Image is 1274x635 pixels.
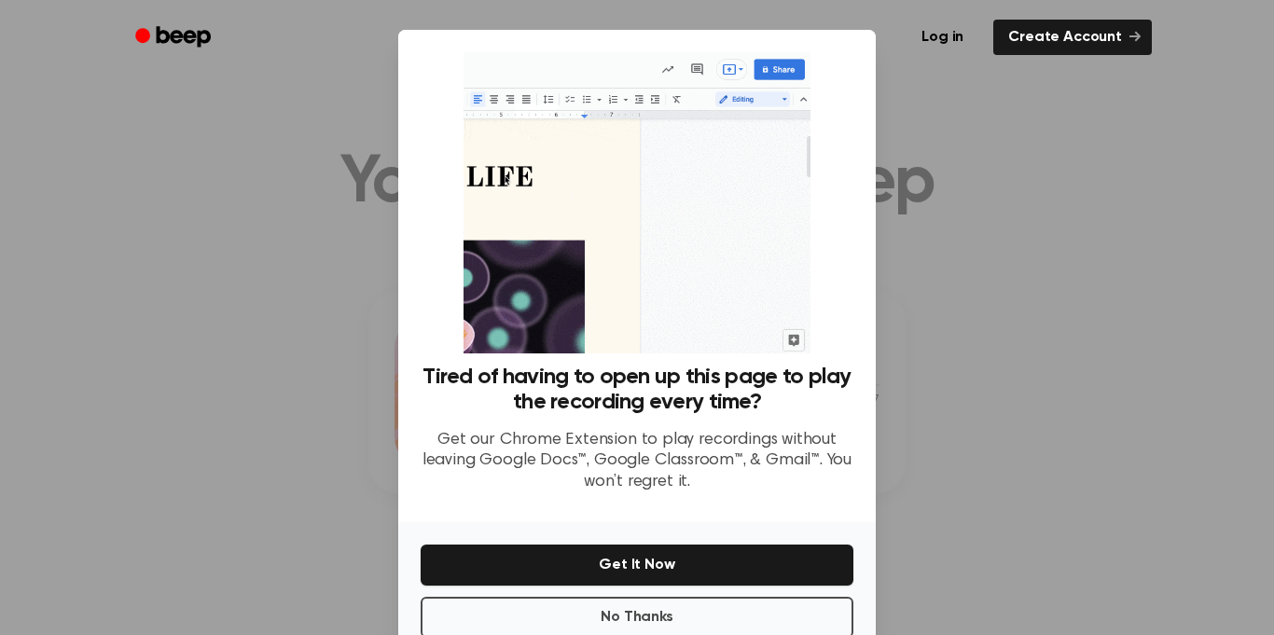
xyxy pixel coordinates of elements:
[464,52,810,353] img: Beep extension in action
[993,20,1152,55] a: Create Account
[122,20,228,56] a: Beep
[421,430,853,493] p: Get our Chrome Extension to play recordings without leaving Google Docs™, Google Classroom™, & Gm...
[421,545,853,586] button: Get It Now
[903,16,982,59] a: Log in
[421,365,853,415] h3: Tired of having to open up this page to play the recording every time?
